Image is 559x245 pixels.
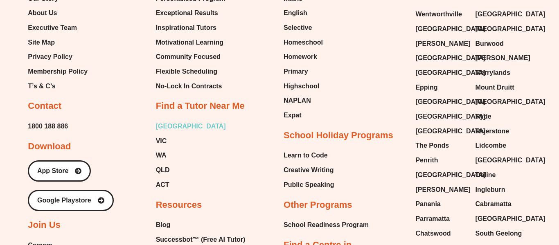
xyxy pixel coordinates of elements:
span: Executive Team [28,22,77,34]
h2: School Holiday Programs [284,130,393,142]
span: Google Playstore [37,197,91,204]
span: ACT [156,179,169,191]
span: Lidcombe [476,139,507,152]
span: WA [156,149,167,162]
a: Penrith [415,154,467,166]
a: Site Map [28,36,88,49]
a: [GEOGRAPHIC_DATA] [476,96,527,108]
a: Membership Policy [28,65,88,78]
span: About Us [28,7,57,19]
a: Homework [284,51,323,63]
span: Merrylands [476,67,510,79]
a: Mount Druitt [476,81,527,94]
a: [GEOGRAPHIC_DATA] [476,23,527,35]
span: [GEOGRAPHIC_DATA] [415,169,485,181]
a: Ryde [476,110,527,123]
span: Selective [284,22,312,34]
a: Primary [284,65,323,78]
h2: Join Us [28,219,60,231]
span: Inspirational Tutors [156,22,216,34]
a: WA [156,149,226,162]
a: Community Focused [156,51,225,63]
a: Burwood [476,38,527,50]
a: Riverstone [476,125,527,137]
a: ACT [156,179,226,191]
span: App Store [37,168,68,174]
span: [GEOGRAPHIC_DATA] [415,110,485,123]
a: [GEOGRAPHIC_DATA] [415,67,467,79]
span: Exceptional Results [156,7,218,19]
span: [GEOGRAPHIC_DATA] [415,67,485,79]
a: Parramatta [415,213,467,225]
iframe: Chat Widget [423,153,559,245]
span: Epping [415,81,437,94]
a: Panania [415,198,467,210]
a: Learn to Code [284,149,334,162]
a: Executive Team [28,22,88,34]
h2: Contact [28,100,61,112]
span: Penrith [415,154,438,166]
span: [PERSON_NAME] [476,52,530,64]
a: [GEOGRAPHIC_DATA] [156,120,226,133]
a: QLD [156,164,226,176]
span: 1800 188 886 [28,120,68,133]
span: Community Focused [156,51,221,63]
a: Wentworthville [415,8,467,20]
span: [GEOGRAPHIC_DATA] [415,23,485,35]
a: Epping [415,81,467,94]
a: Merrylands [476,67,527,79]
span: Site Map [28,36,55,49]
span: Panania [415,198,440,210]
a: Privacy Policy [28,51,88,63]
span: No-Lock In Contracts [156,80,222,92]
span: English [284,7,307,19]
a: NAPLAN [284,94,323,107]
a: [PERSON_NAME] [476,52,527,64]
h2: Find a Tutor Near Me [156,100,245,112]
a: [GEOGRAPHIC_DATA] [415,23,467,35]
span: Wentworthville [415,8,462,20]
a: Lidcombe [476,139,527,152]
span: NAPLAN [284,94,311,107]
span: [GEOGRAPHIC_DATA] [415,125,485,137]
span: [GEOGRAPHIC_DATA] [415,52,485,64]
span: [PERSON_NAME] [415,184,470,196]
span: T’s & C’s [28,80,55,92]
h2: Resources [156,199,202,211]
span: Riverstone [476,125,509,137]
a: App Store [28,160,91,182]
span: [GEOGRAPHIC_DATA] [476,23,545,35]
span: Flexible Scheduling [156,65,217,78]
a: [GEOGRAPHIC_DATA] [415,52,467,64]
a: Blog [156,219,254,231]
span: Ryde [476,110,491,123]
a: VIC [156,135,226,147]
span: Highschool [284,80,319,92]
span: VIC [156,135,167,147]
a: Creative Writing [284,164,334,176]
span: [PERSON_NAME] [415,38,470,50]
a: [GEOGRAPHIC_DATA] [415,169,467,181]
a: [PERSON_NAME] [415,38,467,50]
a: [GEOGRAPHIC_DATA] [415,125,467,137]
a: [PERSON_NAME] [415,184,467,196]
a: About Us [28,7,88,19]
span: Public Speaking [284,179,334,191]
span: [GEOGRAPHIC_DATA] [476,8,545,20]
span: QLD [156,164,170,176]
span: Homeschool [284,36,323,49]
a: Motivational Learning [156,36,225,49]
h2: Other Programs [284,199,352,211]
a: Exceptional Results [156,7,225,19]
a: Highschool [284,80,323,92]
span: [GEOGRAPHIC_DATA] [476,96,545,108]
span: Homework [284,51,317,63]
a: Expat [284,109,323,121]
span: Expat [284,109,302,121]
span: Blog [156,219,171,231]
a: [GEOGRAPHIC_DATA] [476,8,527,20]
a: School Readiness Program [284,219,369,231]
